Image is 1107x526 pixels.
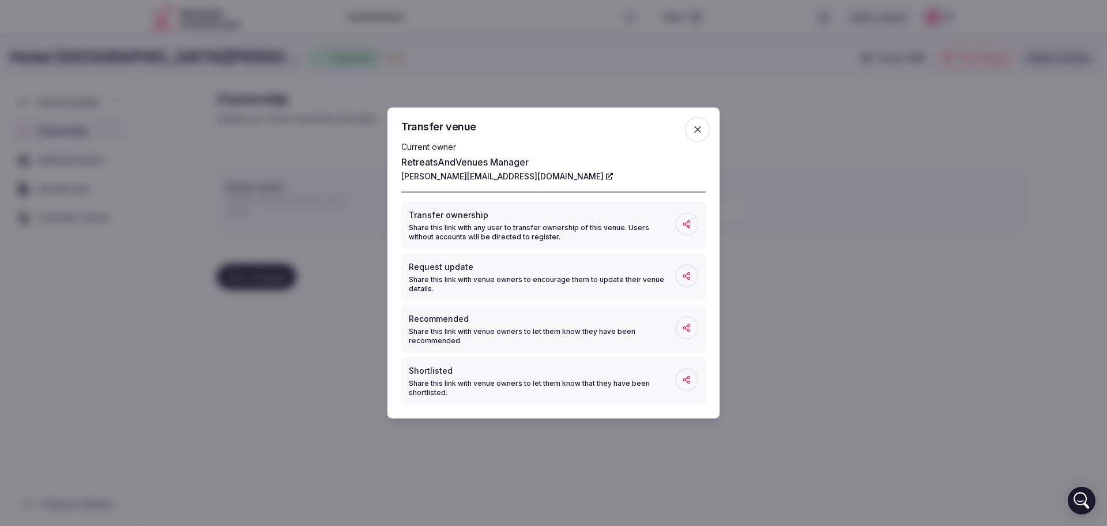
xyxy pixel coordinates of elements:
[409,261,675,273] p: Request update
[401,306,706,353] button: RecommendedShare this link with venue owners to let them know they have been recommended.
[409,313,675,325] p: Recommended
[401,358,706,405] button: ShortlistedShare this link with venue owners to let them know that they have been shortlisted.
[409,223,675,242] p: Share this link with any user to transfer ownership of this venue. Users without accounts will be...
[409,379,675,397] p: Share this link with venue owners to let them know that they have been shortlisted.
[401,202,706,249] button: Transfer ownershipShare this link with any user to transfer ownership of this venue. Users withou...
[401,171,613,182] a: [PERSON_NAME][EMAIL_ADDRESS][DOMAIN_NAME]
[409,209,675,221] p: Transfer ownership
[409,327,675,345] p: Share this link with venue owners to let them know they have been recommended.
[401,155,706,169] p: RetreatsAndVenues Manager
[401,254,706,301] button: Request updateShare this link with venue owners to encourage them to update their venue details.
[409,365,675,377] p: Shortlisted
[401,141,706,153] p: Current owner
[409,275,675,294] p: Share this link with venue owners to encourage them to update their venue details.
[401,122,706,132] h2: Transfer venue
